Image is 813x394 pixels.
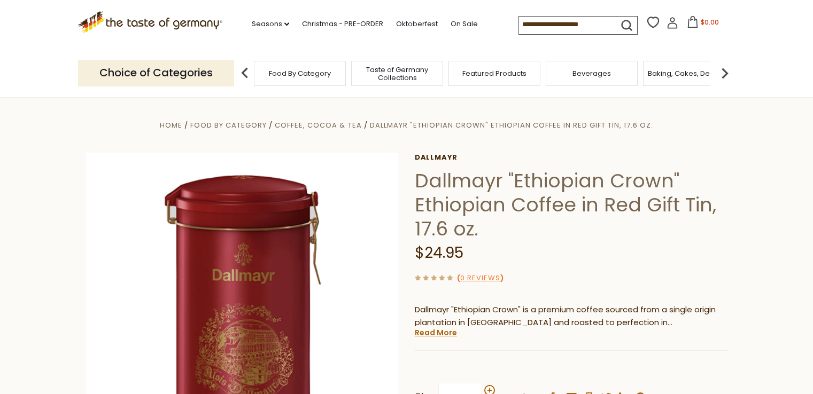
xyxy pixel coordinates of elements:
a: Read More [415,327,457,338]
a: Christmas - PRE-ORDER [302,18,383,30]
a: 0 Reviews [460,273,500,284]
img: next arrow [714,62,735,84]
span: ( ) [457,273,504,283]
a: Featured Products [462,69,526,77]
a: Seasons [252,18,289,30]
a: Food By Category [269,69,331,77]
p: Choice of Categories [78,60,234,86]
a: Dallmayr "Ethiopian Crown" Ethiopian Coffee in Red Gift Tin, 17.6 oz. [370,120,653,130]
img: previous arrow [234,62,255,84]
a: Dallmayr [415,153,727,162]
a: Beverages [572,69,611,77]
a: Oktoberfest [396,18,438,30]
a: On Sale [451,18,478,30]
a: Baking, Cakes, Desserts [648,69,731,77]
a: Taste of Germany Collections [354,66,440,82]
a: Home [160,120,182,130]
span: $0.00 [701,18,719,27]
span: $24.95 [415,242,463,263]
button: $0.00 [680,16,726,32]
a: Food By Category [190,120,267,130]
a: Coffee, Cocoa & Tea [275,120,361,130]
p: Dallmayr "Ethiopian Crown" is a premium coffee sourced from a single origin plantation in [GEOGRA... [415,303,727,330]
h1: Dallmayr "Ethiopian Crown" Ethiopian Coffee in Red Gift Tin, 17.6 oz. [415,169,727,241]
